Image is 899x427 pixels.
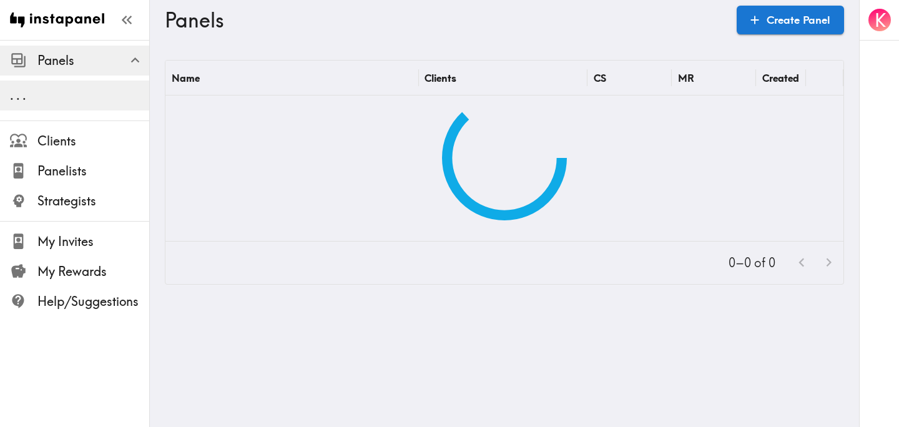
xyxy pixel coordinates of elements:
div: Created [762,72,799,84]
p: 0–0 of 0 [729,254,775,272]
span: Strategists [37,192,149,210]
span: . [22,87,26,103]
button: K [867,7,892,32]
span: K [875,9,886,31]
span: Panels [37,52,149,69]
span: My Invites [37,233,149,250]
div: Clients [425,72,456,84]
div: CS [594,72,606,84]
span: Clients [37,132,149,150]
h3: Panels [165,8,727,32]
a: Create Panel [737,6,844,34]
span: Panelists [37,162,149,180]
span: . [16,87,20,103]
span: My Rewards [37,263,149,280]
span: . [10,87,14,103]
span: Help/Suggestions [37,293,149,310]
div: Name [172,72,200,84]
div: MR [678,72,694,84]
